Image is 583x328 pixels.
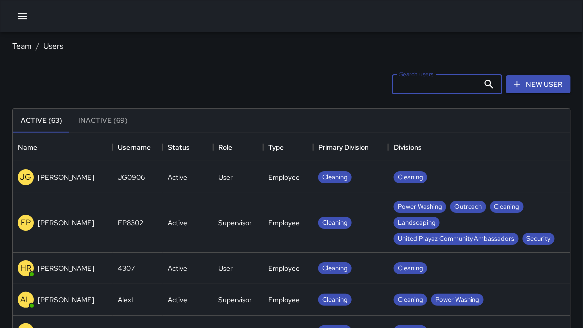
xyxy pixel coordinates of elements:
a: Users [43,41,63,51]
span: Cleaning [394,295,427,305]
div: Role [213,133,263,161]
span: Cleaning [318,295,352,305]
span: Power Washing [431,295,484,305]
p: HR [20,262,31,274]
div: Active [168,172,187,182]
label: Search users [399,70,434,78]
p: AL [21,294,31,306]
div: FP8302 [118,218,143,228]
div: User [218,172,233,182]
div: JG0906 [118,172,145,182]
span: Security [523,234,555,244]
span: Cleaning [490,202,524,212]
span: Outreach [450,202,486,212]
button: Active (63) [13,109,70,133]
p: JG [20,171,32,183]
div: Name [18,133,37,161]
div: Primary Division [313,133,388,161]
div: User [218,263,233,273]
p: [PERSON_NAME] [38,172,94,182]
div: Type [268,133,284,161]
span: Cleaning [318,173,352,182]
div: Employee [268,295,300,305]
p: FP [21,217,31,229]
div: Status [168,133,190,161]
div: Employee [268,263,300,273]
div: Active [168,263,187,273]
span: Power Washing [394,202,446,212]
span: Cleaning [394,173,427,182]
p: [PERSON_NAME] [38,218,94,228]
div: Active [168,218,187,228]
div: Supervisor [218,295,252,305]
p: [PERSON_NAME] [38,295,94,305]
div: Employee [268,172,300,182]
div: Active [168,295,187,305]
div: Username [113,133,163,161]
div: Employee [268,218,300,228]
button: Inactive (69) [70,109,136,133]
div: Divisions [394,133,422,161]
div: Primary Division [318,133,369,161]
div: Supervisor [218,218,252,228]
span: Cleaning [318,264,352,273]
div: Role [218,133,232,161]
span: United Playaz Community Ambassadors [394,234,519,244]
div: Name [13,133,113,161]
div: 4307 [118,263,135,273]
div: Type [263,133,313,161]
div: Divisions [388,133,571,161]
a: New User [506,75,571,94]
span: Landscaping [394,218,440,228]
span: Cleaning [318,218,352,228]
span: Cleaning [394,264,427,273]
a: Team [12,41,32,51]
div: Username [118,133,151,161]
div: AlexL [118,295,136,305]
p: [PERSON_NAME] [38,263,94,273]
li: / [36,40,39,52]
div: Status [163,133,213,161]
